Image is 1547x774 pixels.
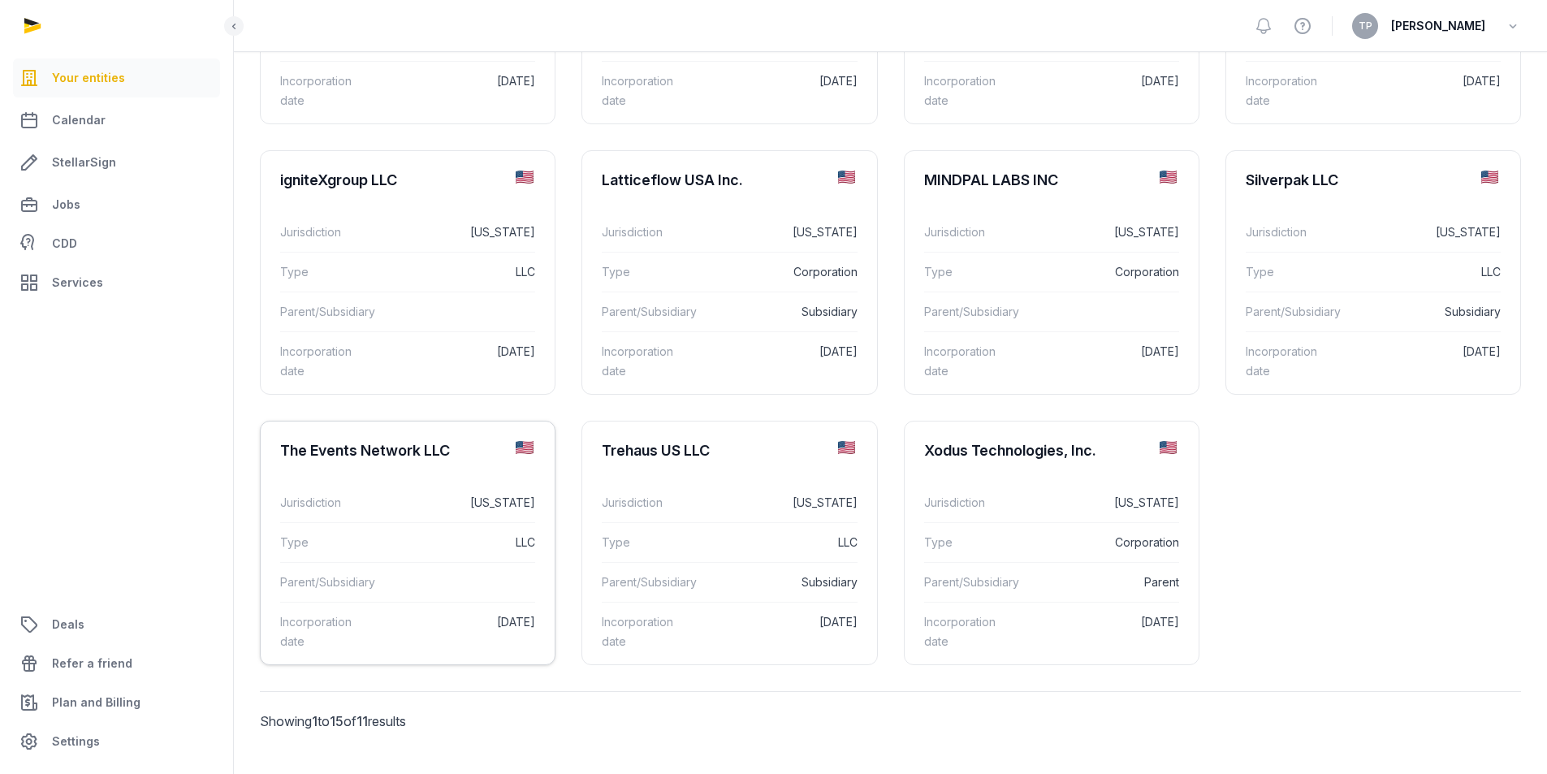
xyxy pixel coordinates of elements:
[905,151,1199,404] a: MINDPAL LABS INCJurisdiction[US_STATE]TypeCorporationParent/SubsidiaryIncorporation date[DATE]
[280,223,377,242] dt: Jurisdiction
[52,654,132,673] span: Refer a friend
[280,441,450,461] div: The Events Network LLC
[280,302,377,322] dt: Parent/Subsidiary
[712,533,858,552] dd: LLC
[1034,573,1179,592] dd: Parent
[261,422,555,674] a: The Events Network LLCJurisdiction[US_STATE]TypeLLCParent/SubsidiaryIncorporation date[DATE]
[261,151,555,404] a: igniteXgroup LLCJurisdiction[US_STATE]TypeLLCParent/SubsidiaryIncorporation date[DATE]
[924,493,1021,512] dt: Jurisdiction
[13,722,220,761] a: Settings
[390,533,535,552] dd: LLC
[52,693,140,712] span: Plan and Billing
[52,732,100,751] span: Settings
[280,612,377,651] dt: Incorporation date
[924,573,1021,592] dt: Parent/Subsidiary
[52,234,77,253] span: CDD
[602,223,698,242] dt: Jurisdiction
[602,342,698,381] dt: Incorporation date
[280,171,397,190] div: igniteXgroup LLC
[516,441,533,454] img: us.png
[1034,612,1179,651] dd: [DATE]
[712,302,858,322] dd: Subsidiary
[280,262,377,282] dt: Type
[712,223,858,242] dd: [US_STATE]
[1246,171,1338,190] div: Silverpak LLC
[1034,262,1179,282] dd: Corporation
[924,441,1096,461] div: Xodus Technologies, Inc.
[390,262,535,282] dd: LLC
[905,422,1199,674] a: Xodus Technologies, Inc.Jurisdiction[US_STATE]TypeCorporationParent/SubsidiaryParentIncorporation...
[582,151,876,404] a: Latticeflow USA Inc.Jurisdiction[US_STATE]TypeCorporationParent/SubsidiarySubsidiaryIncorporation...
[1034,533,1179,552] dd: Corporation
[260,692,555,750] p: Showing to of results
[1160,441,1177,454] img: us.png
[312,713,318,729] span: 1
[582,422,876,674] a: Trehaus US LLCJurisdiction[US_STATE]TypeLLCParent/SubsidiarySubsidiaryIncorporation date[DATE]
[924,612,1021,651] dt: Incorporation date
[280,573,377,592] dt: Parent/Subsidiary
[712,612,858,651] dd: [DATE]
[1355,71,1501,110] dd: [DATE]
[13,101,220,140] a: Calendar
[924,533,1021,552] dt: Type
[924,302,1021,322] dt: Parent/Subsidiary
[280,533,377,552] dt: Type
[602,573,698,592] dt: Parent/Subsidiary
[52,195,80,214] span: Jobs
[13,185,220,224] a: Jobs
[1246,342,1342,381] dt: Incorporation date
[838,171,855,184] img: us.png
[602,441,710,461] div: Trehaus US LLC
[390,71,535,110] dd: [DATE]
[52,273,103,292] span: Services
[357,713,368,729] span: 11
[1246,302,1342,322] dt: Parent/Subsidiary
[1481,171,1498,184] img: us.png
[280,71,377,110] dt: Incorporation date
[924,342,1021,381] dt: Incorporation date
[1352,13,1378,39] button: TP
[52,110,106,130] span: Calendar
[13,58,220,97] a: Your entities
[1160,171,1177,184] img: us.png
[712,342,858,381] dd: [DATE]
[1355,223,1501,242] dd: [US_STATE]
[52,615,84,634] span: Deals
[1034,342,1179,381] dd: [DATE]
[924,262,1021,282] dt: Type
[712,262,858,282] dd: Corporation
[1246,71,1342,110] dt: Incorporation date
[13,683,220,722] a: Plan and Billing
[712,573,858,592] dd: Subsidiary
[13,263,220,302] a: Services
[390,612,535,651] dd: [DATE]
[838,441,855,454] img: us.png
[52,153,116,172] span: StellarSign
[390,223,535,242] dd: [US_STATE]
[1226,151,1520,404] a: Silverpak LLCJurisdiction[US_STATE]TypeLLCParent/SubsidiarySubsidiaryIncorporation date[DATE]
[13,644,220,683] a: Refer a friend
[52,68,125,88] span: Your entities
[13,143,220,182] a: StellarSign
[1246,223,1342,242] dt: Jurisdiction
[1034,71,1179,110] dd: [DATE]
[602,612,698,651] dt: Incorporation date
[602,302,698,322] dt: Parent/Subsidiary
[712,493,858,512] dd: [US_STATE]
[1355,302,1501,322] dd: Subsidiary
[712,71,858,110] dd: [DATE]
[516,171,533,184] img: us.png
[602,493,698,512] dt: Jurisdiction
[1034,493,1179,512] dd: [US_STATE]
[924,223,1021,242] dt: Jurisdiction
[1359,21,1372,31] span: TP
[924,171,1058,190] div: MINDPAL LABS INC
[1355,262,1501,282] dd: LLC
[13,227,220,260] a: CDD
[280,493,377,512] dt: Jurisdiction
[280,342,377,381] dt: Incorporation date
[602,171,743,190] div: Latticeflow USA Inc.
[13,605,220,644] a: Deals
[1391,16,1485,36] span: [PERSON_NAME]
[1255,586,1547,774] div: Chat Widget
